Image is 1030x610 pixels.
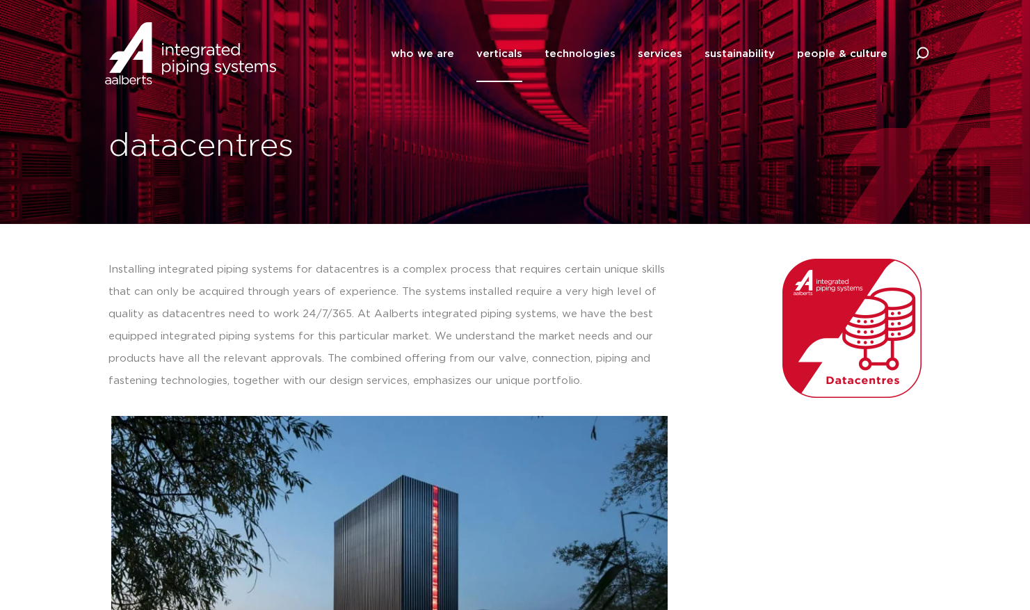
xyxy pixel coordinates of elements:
[108,259,672,392] p: Installing integrated piping systems for datacentres is a complex process that requires certain u...
[391,26,887,82] nav: Menu
[705,26,775,82] a: sustainability
[638,26,682,82] a: services
[782,259,922,398] img: Aalberts_IPS_icon_datacentres_rgb
[545,26,615,82] a: technologies
[476,26,522,82] a: verticals
[797,26,887,82] a: people & culture
[108,125,508,169] h1: datacentres
[391,26,454,82] a: who we are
